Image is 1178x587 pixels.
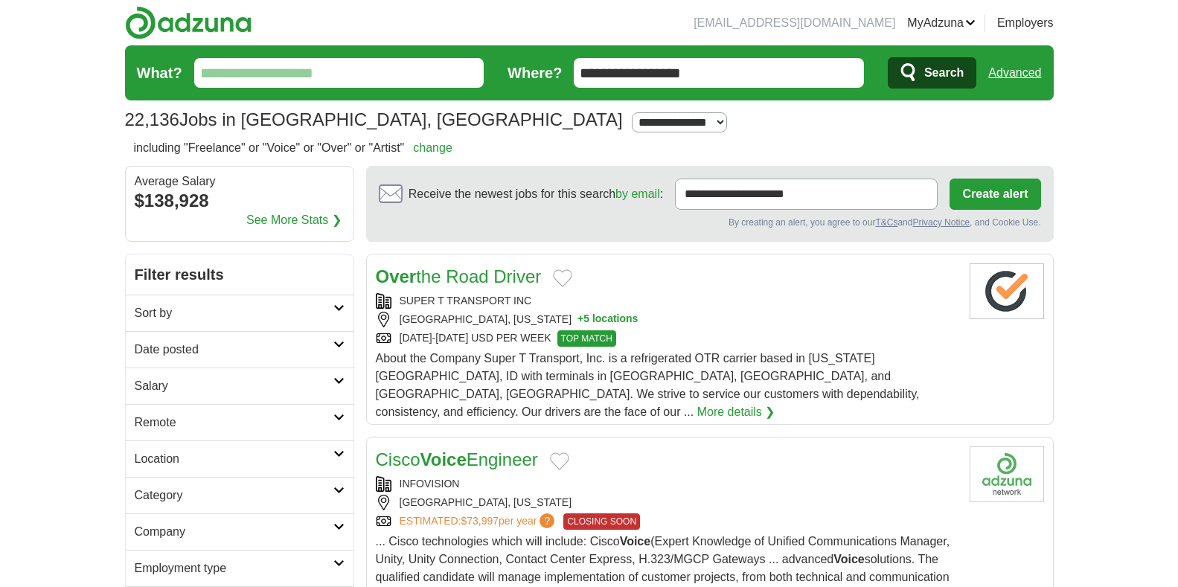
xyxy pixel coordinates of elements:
[126,440,353,477] a: Location
[413,141,452,154] a: change
[135,523,333,541] h2: Company
[379,216,1041,229] div: By creating an alert, you agree to our and , and Cookie Use.
[126,550,353,586] a: Employment type
[557,330,616,347] span: TOP MATCH
[950,179,1040,210] button: Create alert
[376,449,538,469] a: CiscoVoiceEngineer
[126,477,353,513] a: Category
[135,414,333,432] h2: Remote
[126,404,353,440] a: Remote
[137,62,182,84] label: What?
[615,187,660,200] a: by email
[135,559,333,577] h2: Employment type
[135,176,345,187] div: Average Salary
[125,106,179,133] span: 22,136
[400,513,558,530] a: ESTIMATED:$73,997per year?
[988,58,1041,88] a: Advanced
[970,263,1044,319] img: Company logo
[376,312,958,327] div: [GEOGRAPHIC_DATA], [US_STATE]
[135,304,333,322] h2: Sort by
[694,14,895,32] li: [EMAIL_ADDRESS][DOMAIN_NAME]
[125,6,252,39] img: Adzuna logo
[376,266,417,286] strong: Over
[126,254,353,295] h2: Filter results
[888,57,976,89] button: Search
[376,330,958,347] div: [DATE]-[DATE] USD PER WEEK
[126,368,353,404] a: Salary
[577,312,638,327] button: +5 locations
[577,312,583,327] span: +
[126,295,353,331] a: Sort by
[924,58,964,88] span: Search
[550,452,569,470] button: Add to favorite jobs
[409,185,663,203] span: Receive the newest jobs for this search :
[376,293,958,309] div: SUPER T TRANSPORT INC
[135,450,333,468] h2: Location
[833,553,865,565] strong: Voice
[135,377,333,395] h2: Salary
[907,14,976,32] a: MyAdzuna
[461,515,499,527] span: $73,997
[997,14,1054,32] a: Employers
[126,513,353,550] a: Company
[126,331,353,368] a: Date posted
[135,187,345,214] div: $138,928
[970,446,1044,502] img: InfoVision logo
[697,403,775,421] a: More details ❯
[376,476,958,492] div: INFOVISION
[125,109,623,129] h1: Jobs in [GEOGRAPHIC_DATA], [GEOGRAPHIC_DATA]
[912,217,970,228] a: Privacy Notice
[135,487,333,504] h2: Category
[508,62,562,84] label: Where?
[620,535,651,548] strong: Voice
[540,513,554,528] span: ?
[420,449,467,469] strong: Voice
[563,513,640,530] span: CLOSING SOON
[246,211,342,229] a: See More Stats ❯
[875,217,897,228] a: T&Cs
[135,341,333,359] h2: Date posted
[376,352,920,418] span: About the Company Super T Transport, Inc. is a refrigerated OTR carrier based in [US_STATE][GEOGR...
[376,495,958,510] div: [GEOGRAPHIC_DATA], [US_STATE]
[376,266,542,286] a: Overthe Road Driver
[134,139,452,157] h2: including "Freelance" or "Voice" or "Over" or "Artist"
[553,269,572,287] button: Add to favorite jobs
